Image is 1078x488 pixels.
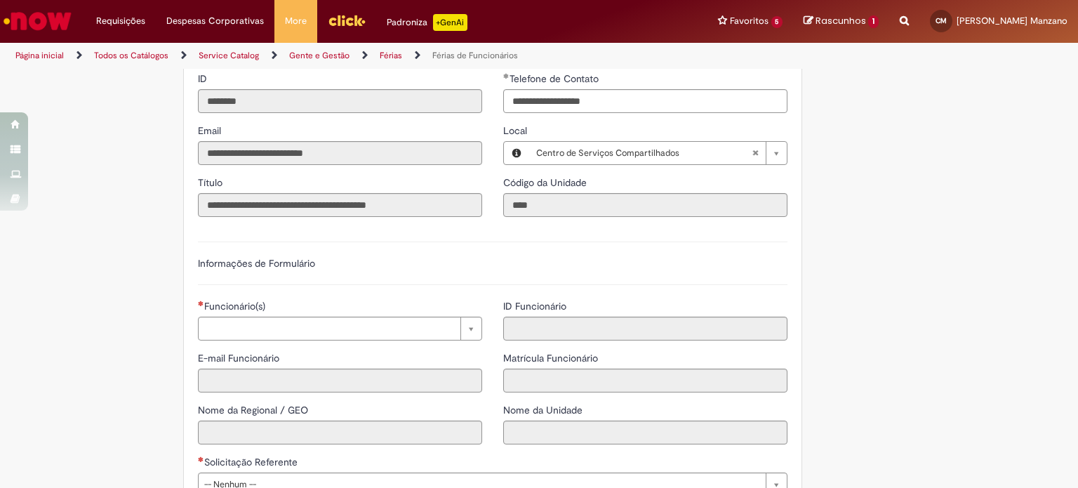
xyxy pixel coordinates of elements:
[503,73,510,79] span: Obrigatório Preenchido
[198,369,482,393] input: E-mail Funcionário
[536,142,752,164] span: Centro de Serviços Compartilhados
[730,14,768,28] span: Favoritos
[198,352,282,364] span: Somente leitura - E-mail Funcionário
[96,14,145,28] span: Requisições
[198,72,210,86] label: Somente leitura - ID
[198,176,225,189] span: Somente leitura - Título
[771,16,783,28] span: 5
[503,352,601,364] span: Somente leitura - Matrícula Funcionário
[289,50,350,61] a: Gente e Gestão
[936,16,947,25] span: CM
[503,176,590,189] span: Somente leitura - Código da Unidade
[166,14,264,28] span: Despesas Corporativas
[957,15,1067,27] span: [PERSON_NAME] Manzano
[503,404,585,416] span: Somente leitura - Nome da Unidade
[503,124,530,137] span: Local
[380,50,402,61] a: Férias
[804,15,879,28] a: Rascunhos
[11,43,708,69] ul: Trilhas de página
[285,14,307,28] span: More
[387,14,467,31] div: Padroniza
[503,89,787,113] input: Telefone de Contato
[198,176,225,190] label: Somente leitura - Título
[198,141,482,165] input: Email
[503,300,569,312] span: Somente leitura - ID Funcionário
[745,142,766,164] abbr: Limpar campo Local
[1,7,74,35] img: ServiceNow
[198,317,482,341] a: Limpar campo Funcionário(s)
[198,193,482,217] input: Título
[204,300,268,312] span: Necessários - Funcionário(s)
[198,72,210,85] span: Somente leitura - ID
[510,72,601,85] span: Telefone de Contato
[503,317,787,341] input: ID Funcionário
[198,89,482,113] input: ID
[15,50,64,61] a: Página inicial
[503,421,787,444] input: Nome da Unidade
[432,50,518,61] a: Férias de Funcionários
[504,142,529,164] button: Local, Visualizar este registro Centro de Serviços Compartilhados
[328,10,366,31] img: click_logo_yellow_360x200.png
[198,404,311,416] span: Somente leitura - Nome da Regional / GEO
[198,301,204,306] span: Necessários
[503,369,787,393] input: Matrícula Funcionário
[433,14,467,31] p: +GenAi
[198,124,224,138] label: Somente leitura - Email
[199,50,259,61] a: Service Catalog
[94,50,168,61] a: Todos os Catálogos
[503,193,787,217] input: Código da Unidade
[198,421,482,444] input: Nome da Regional / GEO
[503,176,590,190] label: Somente leitura - Código da Unidade
[198,456,204,462] span: Necessários
[529,142,787,164] a: Centro de Serviços CompartilhadosLimpar campo Local
[868,15,879,28] span: 1
[816,14,866,27] span: Rascunhos
[198,257,315,270] label: Informações de Formulário
[198,124,224,137] span: Somente leitura - Email
[204,456,300,468] span: Solicitação Referente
